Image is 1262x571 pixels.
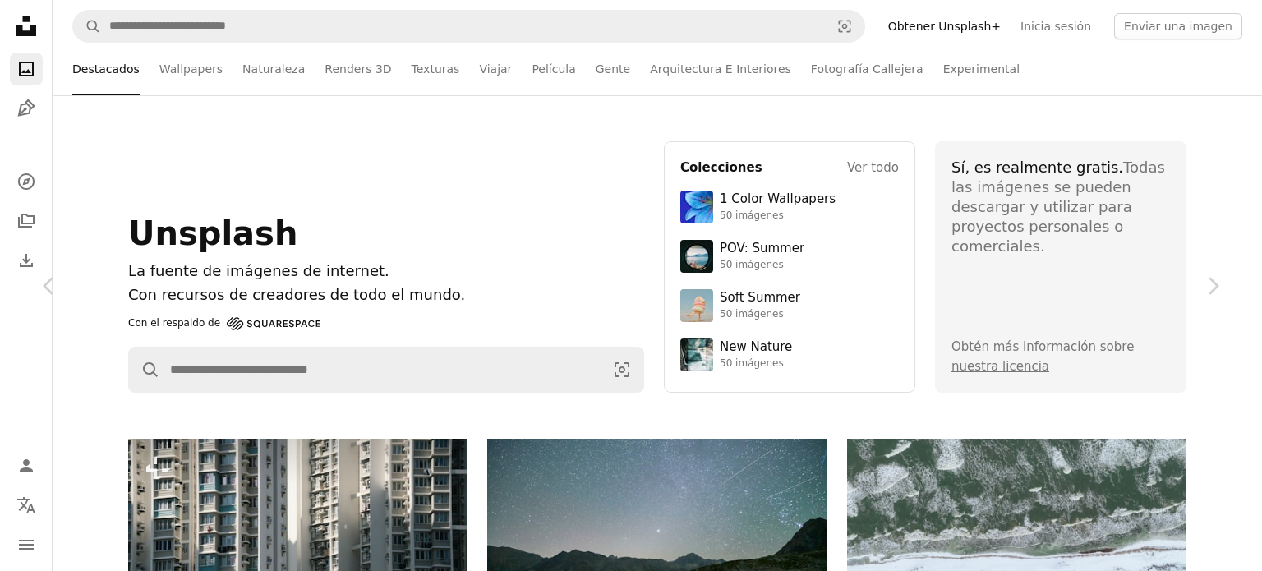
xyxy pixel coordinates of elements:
[720,339,792,356] div: New Nature
[680,289,713,322] img: premium_photo-1749544311043-3a6a0c8d54af
[720,357,792,371] div: 50 imágenes
[1114,13,1242,39] button: Enviar una imagen
[479,43,512,95] a: Viajar
[680,289,899,322] a: Soft Summer50 imágenes
[10,53,43,85] a: Fotos
[720,259,804,272] div: 50 imágenes
[159,43,223,95] a: Wallpapers
[951,159,1123,176] span: Sí, es realmente gratis.
[680,191,713,223] img: premium_photo-1688045582333-c8b6961773e0
[720,191,836,208] div: 1 Color Wallpapers
[10,449,43,482] a: Iniciar sesión / Registrarse
[10,92,43,125] a: Ilustraciones
[680,338,899,371] a: New Nature50 imágenes
[1011,13,1101,39] a: Inicia sesión
[680,240,713,273] img: premium_photo-1753820185677-ab78a372b033
[128,347,644,393] form: Encuentra imágenes en todo el sitio
[10,489,43,522] button: Idioma
[680,240,899,273] a: POV: Summer50 imágenes
[10,528,43,561] button: Menú
[129,348,160,392] button: Buscar en Unsplash
[242,43,305,95] a: Naturaleza
[680,158,762,177] h4: Colecciones
[951,158,1170,256] div: Todas las imágenes se pueden descargar y utilizar para proyectos personales o comerciales.
[1163,207,1262,365] a: Siguiente
[72,10,865,43] form: Encuentra imágenes en todo el sitio
[951,339,1134,374] a: Obtén más información sobre nuestra licencia
[847,158,899,177] a: Ver todo
[532,43,575,95] a: Película
[128,314,320,334] a: Con el respaldo de
[128,260,644,283] h1: La fuente de imágenes de internet.
[487,544,827,559] a: Cielo nocturno estrellado sobre un tranquilo lago de montaña
[10,165,43,198] a: Explorar
[680,338,713,371] img: premium_photo-1755037089989-422ee333aef9
[650,43,791,95] a: Arquitectura E Interiores
[680,191,899,223] a: 1 Color Wallpapers50 imágenes
[128,214,297,252] span: Unsplash
[73,11,101,42] button: Buscar en Unsplash
[720,241,804,257] div: POV: Summer
[720,290,800,306] div: Soft Summer
[720,210,836,223] div: 50 imágenes
[811,43,923,95] a: Fotografía Callejera
[128,283,644,307] p: Con recursos de creadores de todo el mundo.
[943,43,1020,95] a: Experimental
[596,43,630,95] a: Gente
[412,43,460,95] a: Texturas
[325,43,391,95] a: Renders 3D
[601,348,643,392] button: Búsqueda visual
[825,11,864,42] button: Búsqueda visual
[10,205,43,237] a: Colecciones
[878,13,1011,39] a: Obtener Unsplash+
[720,308,800,321] div: 50 imágenes
[128,541,467,555] a: Altos edificios de apartamentos con muchas ventanas y balcones.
